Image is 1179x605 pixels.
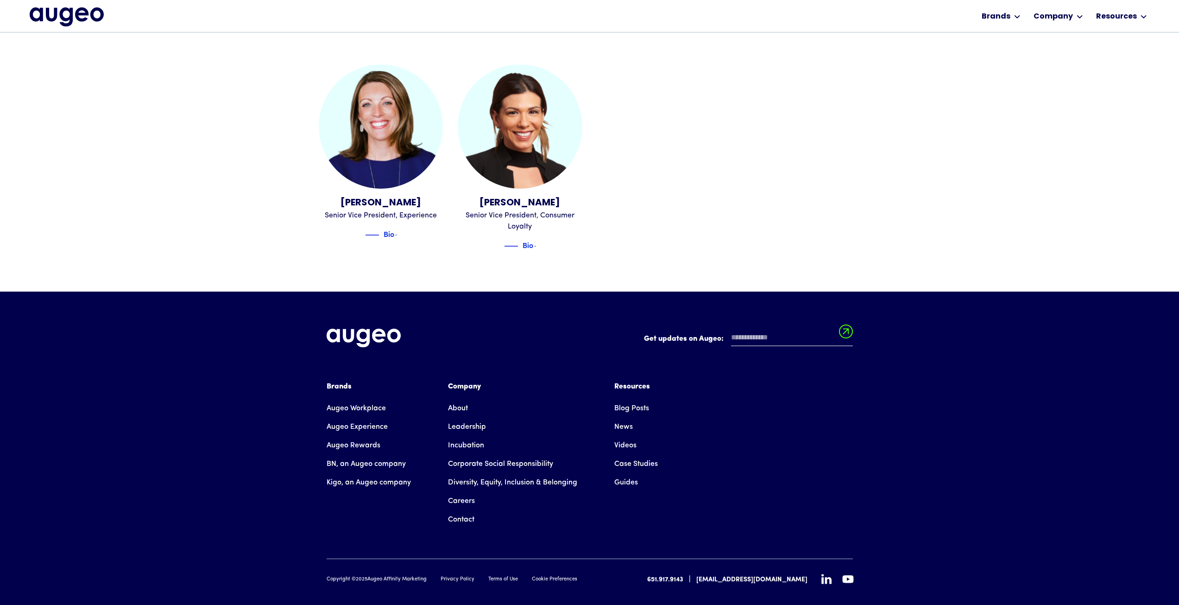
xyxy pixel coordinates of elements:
[458,196,582,210] div: [PERSON_NAME]
[534,241,548,252] img: Blue text arrow
[448,381,577,392] div: Company
[644,329,853,351] form: Email Form
[327,473,411,492] a: Kigo, an Augeo company
[647,574,683,584] a: 651.917.9143
[356,576,367,581] span: 2025
[319,196,443,210] div: [PERSON_NAME]
[1096,11,1137,22] div: Resources
[448,473,577,492] a: Diversity, Equity, Inclusion & Belonging
[504,241,518,252] img: Blue decorative line
[448,492,475,510] a: Careers
[327,418,388,436] a: Augeo Experience
[441,575,474,583] a: Privacy Policy
[365,229,379,241] img: Blue decorative line
[384,228,394,239] div: Bio
[30,7,104,26] a: home
[532,575,577,583] a: Cookie Preferences
[327,575,427,583] div: Copyright © Augeo Affinity Marketing
[319,64,443,240] a: Leslie Dickerson[PERSON_NAME]Senior Vice President, ExperienceBlue decorative lineBioBlue text arrow
[319,210,443,221] div: Senior Vice President, Experience
[488,575,518,583] a: Terms of Use
[327,381,411,392] div: Brands
[327,455,406,473] a: BN, an Augeo company
[448,455,553,473] a: Corporate Social Responsibility
[1034,11,1073,22] div: Company
[327,436,380,455] a: Augeo Rewards
[614,455,658,473] a: Case Studies
[448,510,474,529] a: Contact
[614,381,658,392] div: Resources
[614,418,633,436] a: News
[458,64,582,251] a: Jeanine Aurigema[PERSON_NAME]Senior Vice President, Consumer LoyaltyBlue decorative lineBioBlue t...
[448,418,486,436] a: Leadership
[982,11,1010,22] div: Brands
[458,64,582,189] img: Jeanine Aurigema
[839,325,853,344] input: Submit
[614,473,638,492] a: Guides
[523,239,533,250] div: Bio
[395,229,409,241] img: Blue text arrow
[644,333,724,344] label: Get updates on Augeo:
[319,64,443,189] img: Leslie Dickerson
[614,436,637,455] a: Videos
[696,574,807,584] a: [EMAIL_ADDRESS][DOMAIN_NAME]
[327,399,386,418] a: Augeo Workplace
[689,574,691,585] div: |
[30,7,104,26] img: Augeo's full logo in midnight blue.
[448,399,468,418] a: About
[458,210,582,232] div: Senior Vice President, Consumer Loyalty
[448,436,484,455] a: Incubation
[327,329,401,348] img: Augeo's full logo in white.
[614,399,649,418] a: Blog Posts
